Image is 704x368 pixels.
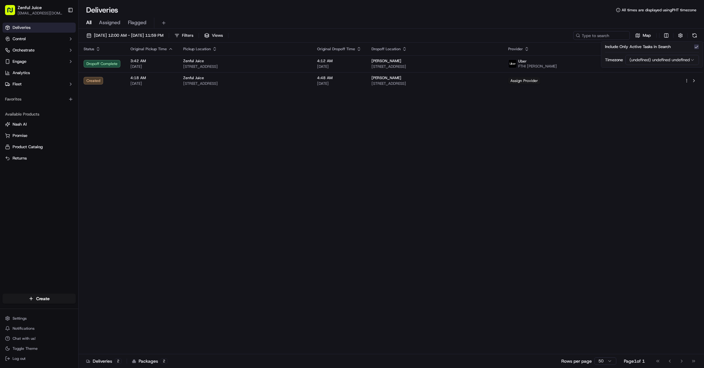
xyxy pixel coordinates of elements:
[212,33,223,38] span: Views
[13,47,35,53] span: Orchestrate
[107,62,114,69] button: Start new chat
[508,77,540,84] span: Assign Provider
[508,46,523,51] span: Provider
[13,70,30,76] span: Analytics
[371,81,498,86] span: [STREET_ADDRESS]
[6,92,11,97] div: 📗
[371,75,401,80] span: [PERSON_NAME]
[44,106,76,111] a: Powered byPylon
[5,144,73,150] a: Product Catalog
[86,19,91,26] span: All
[13,133,27,138] span: Promise
[13,346,38,351] span: Toggle Theme
[21,60,103,66] div: Start new chat
[51,89,103,100] a: 💻API Documentation
[13,326,35,331] span: Notifications
[3,94,76,104] div: Favorites
[643,33,651,38] span: Map
[6,25,114,35] p: Welcome 👋
[3,131,76,141] button: Promise
[13,91,48,97] span: Knowledge Base
[561,358,592,364] p: Rows per page
[3,119,76,129] button: Nash AI
[115,358,122,364] div: 2
[13,155,27,161] span: Returns
[3,314,76,323] button: Settings
[518,64,557,69] span: FTHI [PERSON_NAME]
[161,358,168,364] div: 2
[317,46,355,51] span: Original Dropoff Time
[5,155,73,161] a: Returns
[183,58,204,63] span: Zenful Juice
[13,336,36,341] span: Chat with us!
[183,81,307,86] span: [STREET_ADDRESS]
[94,33,163,38] span: [DATE] 12:00 AM - [DATE] 11:59 PM
[183,75,204,80] span: Zenful Juice
[317,81,361,86] span: [DATE]
[317,64,361,69] span: [DATE]
[130,46,167,51] span: Original Pickup Time
[317,75,361,80] span: 4:48 AM
[3,334,76,343] button: Chat with us!
[201,31,226,40] button: Views
[3,142,76,152] button: Product Catalog
[86,358,122,364] div: Deliveries
[18,4,42,11] button: Zenful Juice
[3,57,76,67] button: Engage
[6,60,18,71] img: 1736555255976-a54dd68f-1ca7-489b-9aae-adbdc363a1c4
[13,59,26,64] span: Engage
[13,81,22,87] span: Fleet
[690,31,699,40] button: Refresh
[13,316,27,321] span: Settings
[371,64,498,69] span: [STREET_ADDRESS]
[509,60,517,68] img: uber-new-logo.jpeg
[53,92,58,97] div: 💻
[3,34,76,44] button: Control
[3,79,76,89] button: Fleet
[3,68,76,78] a: Analytics
[130,64,173,69] span: [DATE]
[3,23,76,33] a: Deliveries
[36,295,50,302] span: Create
[84,31,166,40] button: [DATE] 12:00 AM - [DATE] 11:59 PM
[371,46,401,51] span: Dropoff Location
[5,133,73,138] a: Promise
[13,356,25,361] span: Log out
[371,58,401,63] span: [PERSON_NAME]
[317,58,361,63] span: 4:12 AM
[21,66,80,71] div: We're available if you need us!
[624,358,645,364] div: Page 1 of 1
[59,91,101,97] span: API Documentation
[183,64,307,69] span: [STREET_ADDRESS]
[130,58,173,63] span: 3:42 AM
[3,294,76,304] button: Create
[182,33,193,38] span: Filters
[183,46,211,51] span: Pickup Location
[6,6,19,19] img: Nash
[605,44,671,50] label: Include Only Active Tasks in Search
[16,41,113,47] input: Got a question? Start typing here...
[518,59,527,64] span: Uber
[5,122,73,127] a: Nash AI
[13,25,30,30] span: Deliveries
[622,8,696,13] span: All times are displayed using PHT timezone
[128,19,146,26] span: Flagged
[4,89,51,100] a: 📗Knowledge Base
[99,19,120,26] span: Assigned
[172,31,196,40] button: Filters
[86,5,118,15] h1: Deliveries
[13,36,26,42] span: Control
[130,75,173,80] span: 4:18 AM
[3,153,76,163] button: Returns
[3,324,76,333] button: Notifications
[573,31,630,40] input: Type to search
[18,11,63,16] button: [EMAIL_ADDRESS][DOMAIN_NAME]
[632,31,654,40] button: Map
[63,106,76,111] span: Pylon
[13,144,43,150] span: Product Catalog
[13,122,27,127] span: Nash AI
[605,57,623,63] label: Timezone
[3,354,76,363] button: Log out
